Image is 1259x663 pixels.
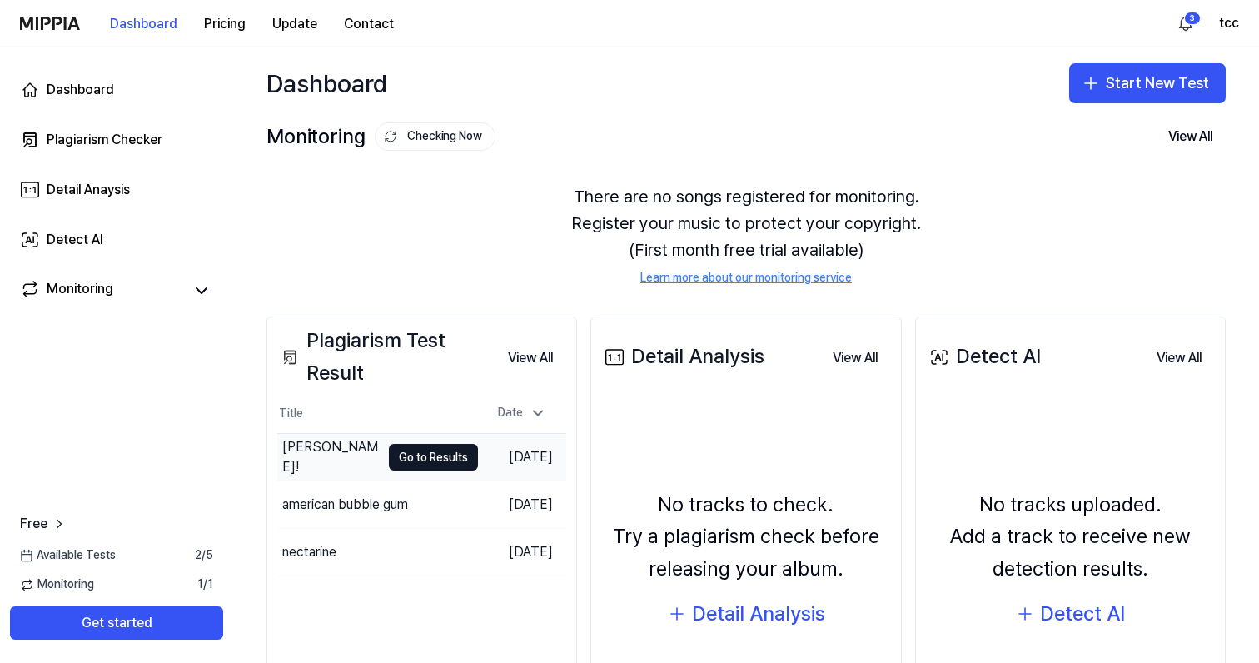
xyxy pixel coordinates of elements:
[277,325,495,389] div: Plagiarism Test Result
[259,7,331,41] button: Update
[282,542,336,562] div: nectarine
[266,63,387,103] div: Dashboard
[601,341,764,372] div: Detail Analysis
[1015,598,1125,630] button: Detect AI
[20,514,47,534] span: Free
[10,606,223,640] button: Get started
[926,489,1215,585] div: No tracks uploaded. Add a track to receive new detection results.
[259,1,331,47] a: Update
[667,598,825,630] button: Detail Analysis
[266,163,1226,307] div: There are no songs registered for monitoring. Register your music to protect your copyright. (Fir...
[197,576,213,593] span: 1 / 1
[1219,13,1239,33] button: tcc
[20,279,183,302] a: Monitoring
[1143,341,1215,375] button: View All
[195,547,213,564] span: 2 / 5
[478,529,566,576] td: [DATE]
[478,434,566,481] td: [DATE]
[640,270,852,287] a: Learn more about our monitoring service
[926,341,1041,372] div: Detect AI
[478,481,566,529] td: [DATE]
[20,514,67,534] a: Free
[1176,13,1196,33] img: 알림
[1143,340,1215,375] a: View All
[20,576,94,593] span: Monitoring
[47,130,162,150] div: Plagiarism Checker
[601,489,890,585] div: No tracks to check. Try a plagiarism check before releasing your album.
[277,394,478,434] th: Title
[97,7,191,41] button: Dashboard
[819,341,891,375] button: View All
[47,230,103,250] div: Detect AI
[495,340,566,375] a: View All
[1040,598,1125,630] div: Detect AI
[375,122,495,151] button: Checking Now
[47,180,130,200] div: Detail Anaysis
[10,220,223,260] a: Detect AI
[282,437,381,477] div: [PERSON_NAME]!
[266,121,495,152] div: Monitoring
[491,400,553,426] div: Date
[331,7,407,41] button: Contact
[495,341,566,375] button: View All
[1172,10,1199,37] button: 알림3
[1155,120,1226,153] button: View All
[819,340,891,375] a: View All
[191,7,259,41] button: Pricing
[692,598,825,630] div: Detail Analysis
[389,444,478,471] button: Go to Results
[10,120,223,160] a: Plagiarism Checker
[1069,63,1226,103] button: Start New Test
[47,80,114,100] div: Dashboard
[20,17,80,30] img: logo
[10,170,223,210] a: Detail Anaysis
[282,495,408,515] div: american bubble gum
[47,279,113,302] div: Monitoring
[10,70,223,110] a: Dashboard
[1184,12,1201,25] div: 3
[20,547,116,564] span: Available Tests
